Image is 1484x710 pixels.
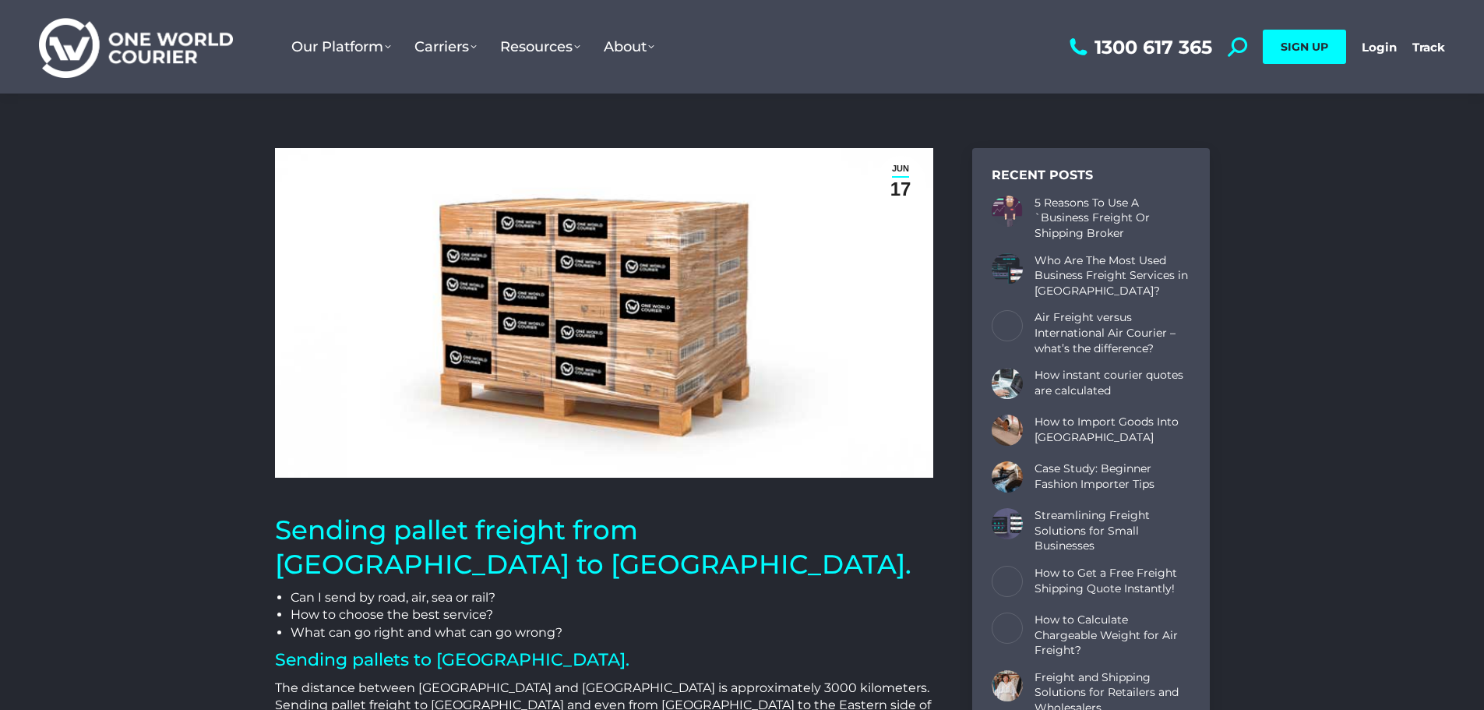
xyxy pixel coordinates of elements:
a: 1300 617 365 [1066,37,1212,57]
a: Post image [992,613,1023,644]
a: Post image [992,415,1023,446]
a: Post image [992,253,1023,284]
h2: Sending pallets to [GEOGRAPHIC_DATA]. [275,649,933,672]
span: About [604,38,654,55]
span: Jun [892,161,909,176]
a: Post image [992,670,1023,701]
li: How to choose the best service? [291,606,933,623]
a: Track [1412,40,1445,55]
a: Our Platform [280,23,403,71]
a: Post image [992,566,1023,597]
span: Our Platform [291,38,391,55]
a: Streamlining Freight Solutions for Small Businesses [1035,508,1190,554]
a: Case Study: Beginner Fashion Importer Tips [1035,461,1190,492]
span: SIGN UP [1281,40,1328,54]
li: What can go right and what can go wrong? [291,624,933,641]
a: Air Freight versus International Air Courier – what’s the difference? [1035,310,1190,356]
img: pallet-shipping-wrapped-pallet-with-labels [275,148,933,478]
a: How to Calculate Chargeable Weight for Air Freight? [1035,613,1190,659]
span: Resources [500,38,580,55]
li: Can I send by road, air, sea or rail? [291,589,933,606]
a: About [592,23,666,71]
div: Recent Posts [992,168,1190,184]
a: Who Are The Most Used Business Freight Services in [GEOGRAPHIC_DATA]? [1035,253,1190,299]
a: SIGN UP [1263,30,1346,64]
a: Post image [992,368,1023,399]
a: Post image [992,196,1023,227]
span: 17 [890,178,911,200]
h1: Sending pallet freight from [GEOGRAPHIC_DATA] to [GEOGRAPHIC_DATA]. [275,513,933,581]
img: One World Courier [39,16,233,79]
a: Resources [488,23,592,71]
a: Login [1362,40,1397,55]
a: Jun17 [876,156,925,205]
a: Post image [992,508,1023,539]
span: Carriers [414,38,477,55]
a: How to Import Goods Into [GEOGRAPHIC_DATA] [1035,415,1190,445]
a: Carriers [403,23,488,71]
a: How to Get a Free Freight Shipping Quote Instantly! [1035,566,1190,596]
a: Post image [992,461,1023,493]
a: 5 Reasons To Use A `Business Freight Or Shipping Broker [1035,196,1190,242]
a: How instant courier quotes are calculated [1035,368,1190,398]
a: Post image [992,310,1023,341]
